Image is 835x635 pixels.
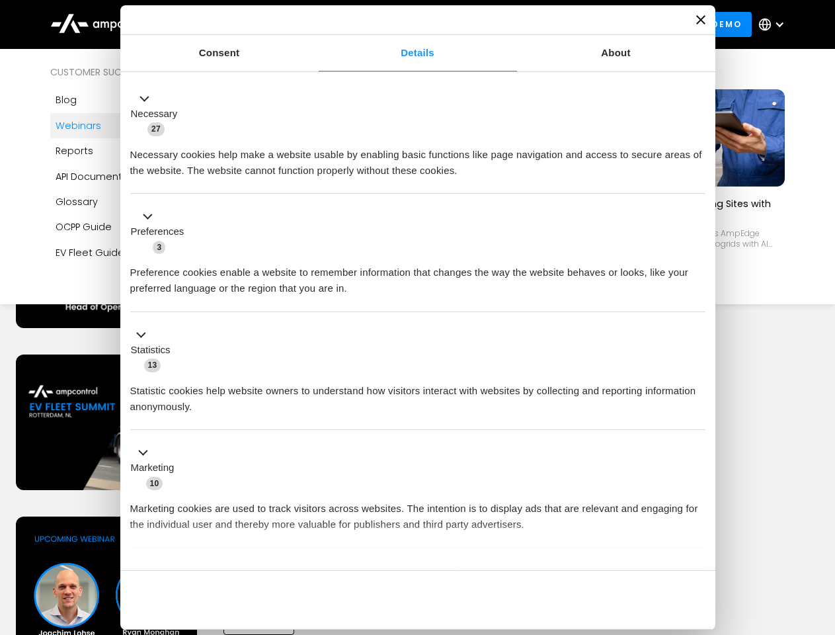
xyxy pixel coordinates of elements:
button: Necessary (27) [130,91,186,137]
label: Necessary [131,106,178,122]
div: OCPP Guide [56,220,112,234]
label: Statistics [131,343,171,358]
a: Consent [120,35,319,71]
div: Necessary cookies help make a website usable by enabling basic functions like page navigation and... [130,137,705,179]
button: Statistics (13) [130,327,179,373]
span: 27 [147,122,165,136]
button: Close banner [696,15,705,24]
button: Okay [515,581,705,619]
div: EV Fleet Guide [56,245,124,260]
a: Details [319,35,517,71]
a: API Documentation [50,164,214,189]
div: Marketing cookies are used to track visitors across websites. The intention is to display ads tha... [130,491,705,532]
div: Statistic cookies help website owners to understand how visitors interact with websites by collec... [130,373,705,415]
button: Marketing (10) [130,445,182,491]
button: Preferences (3) [130,209,192,255]
div: Webinars [56,118,101,133]
span: 3 [153,241,165,254]
a: Blog [50,87,214,112]
a: Reports [50,138,214,163]
button: Unclassified (2) [130,563,239,579]
a: Glossary [50,189,214,214]
span: 13 [144,359,161,372]
a: Webinars [50,113,214,138]
div: Reports [56,144,93,158]
label: Marketing [131,460,175,476]
a: About [517,35,715,71]
div: Glossary [56,194,98,209]
a: OCPP Guide [50,214,214,239]
div: Preference cookies enable a website to remember information that changes the way the website beha... [130,255,705,296]
a: EV Fleet Guide [50,240,214,265]
span: 2 [218,565,231,578]
span: 10 [146,477,163,490]
div: Blog [56,93,77,107]
div: Customer success [50,65,214,79]
div: API Documentation [56,169,147,184]
label: Preferences [131,224,184,239]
